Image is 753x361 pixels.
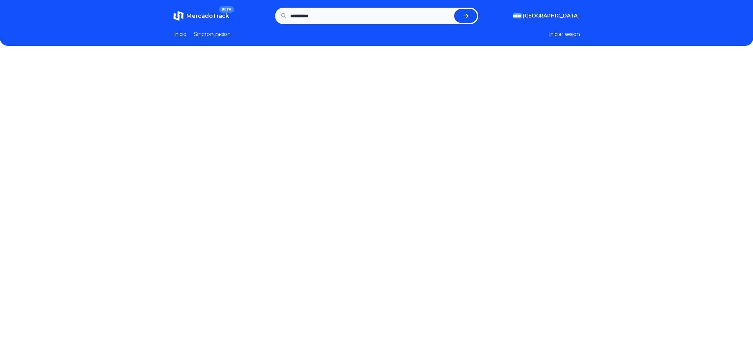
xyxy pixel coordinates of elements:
span: BETA [219,6,234,13]
img: Argentina [513,13,521,18]
img: MercadoTrack [173,11,184,21]
span: [GEOGRAPHIC_DATA] [523,12,580,20]
a: Inicio [173,31,186,38]
button: Iniciar sesion [548,31,580,38]
span: MercadoTrack [186,12,229,19]
a: Sincronizacion [194,31,231,38]
button: [GEOGRAPHIC_DATA] [513,12,580,20]
a: MercadoTrackBETA [173,11,229,21]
